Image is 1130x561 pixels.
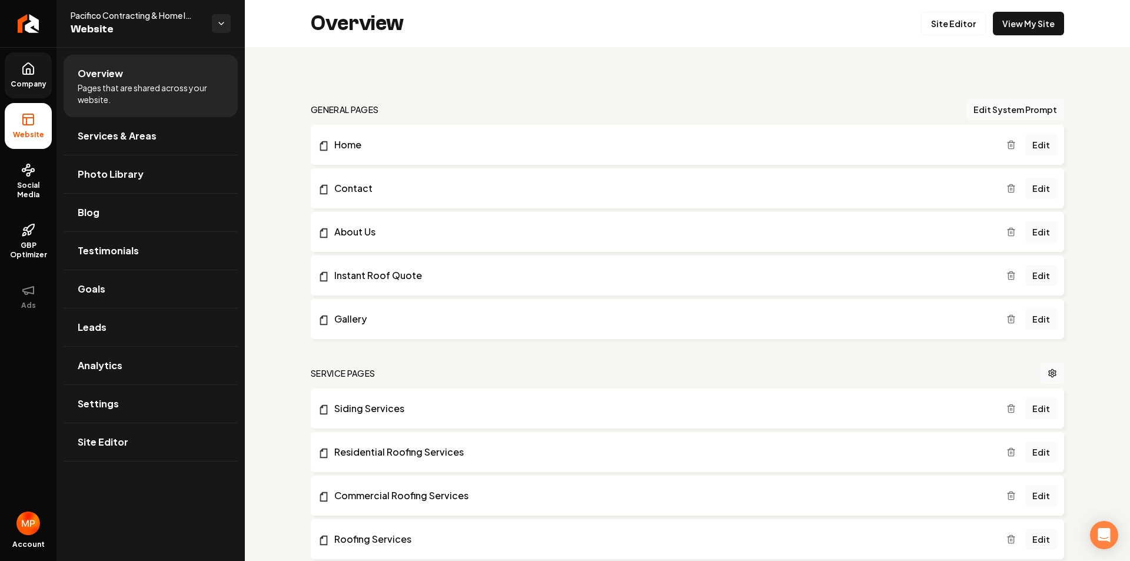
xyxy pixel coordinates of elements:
[966,99,1064,120] button: Edit System Prompt
[318,268,1006,283] a: Instant Roof Quote
[78,282,105,296] span: Goals
[78,167,144,181] span: Photo Library
[5,154,52,209] a: Social Media
[1025,485,1057,506] a: Edit
[921,12,986,35] a: Site Editor
[78,397,119,411] span: Settings
[318,225,1006,239] a: About Us
[78,358,122,373] span: Analytics
[12,540,45,549] span: Account
[64,385,238,423] a: Settings
[78,435,128,449] span: Site Editor
[64,423,238,461] a: Site Editor
[64,155,238,193] a: Photo Library
[71,9,202,21] span: Pacifico Contracting & Home Improvement
[5,274,52,320] button: Ads
[5,52,52,98] a: Company
[1025,529,1057,550] a: Edit
[1025,221,1057,243] a: Edit
[318,181,1006,195] a: Contact
[1025,265,1057,286] a: Edit
[1025,442,1057,463] a: Edit
[6,79,51,89] span: Company
[16,301,41,310] span: Ads
[993,12,1064,35] a: View My Site
[64,194,238,231] a: Blog
[311,12,404,35] h2: Overview
[5,181,52,200] span: Social Media
[78,244,139,258] span: Testimonials
[1025,178,1057,199] a: Edit
[64,232,238,270] a: Testimonials
[318,532,1006,546] a: Roofing Services
[64,347,238,384] a: Analytics
[318,138,1006,152] a: Home
[8,130,49,140] span: Website
[1025,134,1057,155] a: Edit
[311,367,375,379] h2: Service Pages
[318,445,1006,459] a: Residential Roofing Services
[318,489,1006,503] a: Commercial Roofing Services
[78,205,99,220] span: Blog
[18,14,39,33] img: Rebolt Logo
[64,117,238,155] a: Services & Areas
[5,214,52,269] a: GBP Optimizer
[16,512,40,535] img: Michael Pacifico
[311,104,379,115] h2: general pages
[78,82,224,105] span: Pages that are shared across your website.
[64,308,238,346] a: Leads
[318,312,1006,326] a: Gallery
[78,129,157,143] span: Services & Areas
[1025,398,1057,419] a: Edit
[318,401,1006,416] a: Siding Services
[78,320,107,334] span: Leads
[64,270,238,308] a: Goals
[5,241,52,260] span: GBP Optimizer
[1025,308,1057,330] a: Edit
[71,21,202,38] span: Website
[16,512,40,535] button: Open user button
[1090,521,1118,549] div: Open Intercom Messenger
[78,67,123,81] span: Overview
